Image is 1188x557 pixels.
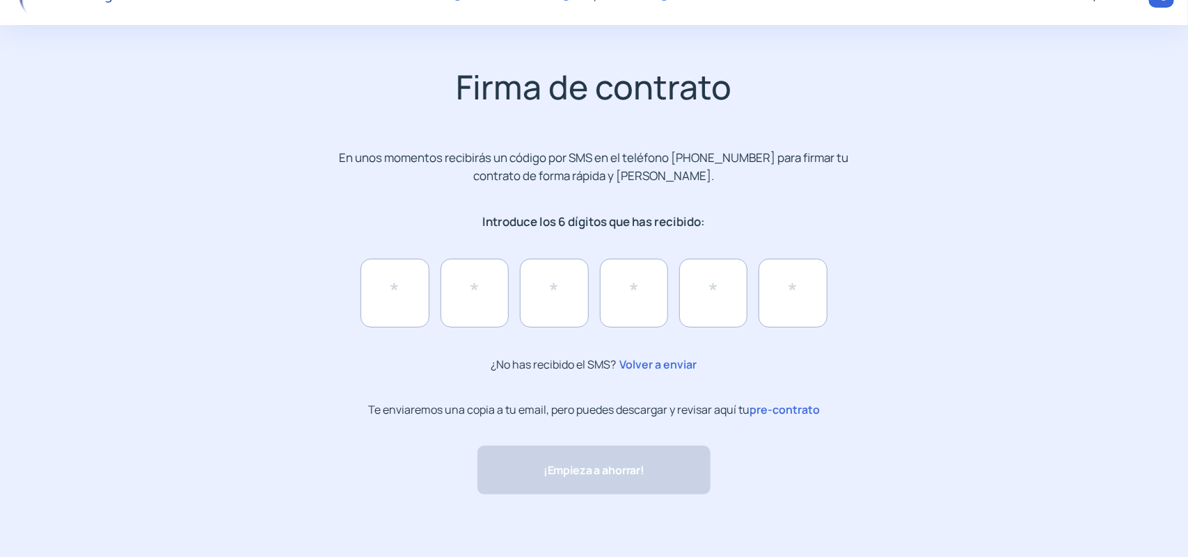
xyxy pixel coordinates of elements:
button: ¡Empieza a ahorrar! [477,446,711,494]
p: En unos momentos recibirás un código por SMS en el teléfono [PHONE_NUMBER] para firmar tu contrat... [331,149,857,185]
p: Introduce los 6 dígitos que has recibido: [331,213,857,231]
p: ¿No has recibido el SMS? [491,355,697,374]
span: pre-contrato [750,402,820,417]
p: Te enviaremos una copia a tu email, pero puedes descargar y revisar aquí tu [368,402,820,418]
span: Volver a enviar [617,355,697,373]
span: ¡Empieza a ahorrar! [544,462,644,479]
h2: Firma de contrato [218,67,970,107]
